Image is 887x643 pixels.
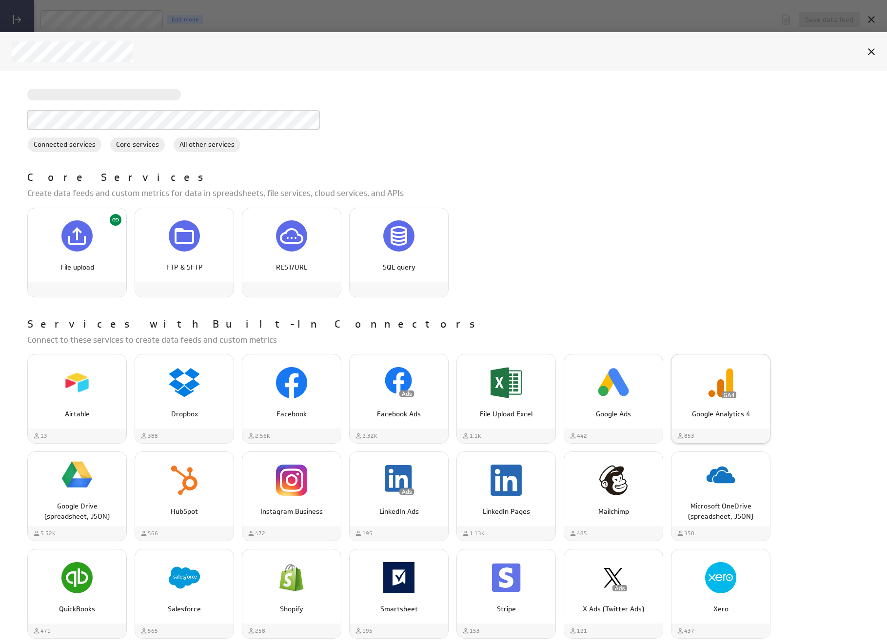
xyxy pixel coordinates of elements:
p: SQL query [360,262,438,273]
div: Google Ads [564,354,663,444]
p: HubSpot [145,507,223,517]
img: image8417636050194330799.png [598,367,629,398]
img: image1858912082062294012.png [383,465,414,496]
p: Salesforce [145,604,223,614]
div: HubSpot [135,451,234,541]
img: image3155776258136118639.png [705,562,736,593]
div: Used by 471 customers [33,627,51,635]
div: Salesforce [135,549,234,639]
span: Connected services [28,139,101,150]
span: Core services [110,139,165,150]
p: Xero [682,604,760,614]
span: 358 [684,529,694,538]
img: image2139931164255356453.png [491,562,522,593]
div: Used by 195 customers [355,627,373,635]
span: 121 [577,627,587,635]
div: Used by 153 customers [462,627,480,635]
div: Used by 121 customers [569,627,587,635]
span: 442 [577,432,587,440]
img: image539442403354865658.png [383,562,414,593]
div: Mailchimp [564,451,663,541]
p: LinkedIn Ads [360,507,438,517]
div: File Upload Excel [456,354,556,444]
img: image6723068961370721886.png [598,562,629,593]
p: REST/URL [253,262,331,273]
img: image1915121390589644725.png [169,562,200,593]
p: Facebook Ads [360,409,438,419]
p: Services with Built-In Connectors [27,317,485,332]
span: 1.13K [470,529,485,538]
div: REST/URL [242,208,341,297]
img: image9173415954662449888.png [276,465,307,496]
div: X Ads (Twitter Ads) [564,549,663,639]
p: X Ads (Twitter Ads) [574,604,652,614]
p: Shopify [253,604,331,614]
img: image6502031566950861830.png [705,367,736,398]
div: Used by 472 customers [247,529,265,538]
span: 437 [684,627,694,635]
img: image1629079199996430842.png [598,465,629,496]
div: Used by 358 customers [676,529,694,538]
span: 153 [470,627,480,635]
div: Used by 1,129 customers [462,529,485,538]
div: All other services [173,137,241,153]
div: Microsoft OneDrive (spreadsheet, JSON) [671,451,770,541]
span: 388 [148,432,158,440]
div: Used by 2,562 customers [247,432,270,440]
span: 13 [40,432,47,440]
div: Shopify [242,549,341,639]
p: Google Ads [574,409,652,419]
span: 2.32K [362,432,377,440]
div: Google Drive (spreadsheet, JSON) [27,451,127,541]
p: Google Analytics 4 [682,409,760,419]
div: Used by 13 customers [33,432,47,440]
img: image9156438501376889142.png [61,367,93,398]
p: Stripe [467,604,545,614]
img: image4311023796963959761.png [169,367,200,398]
span: 565 [148,627,158,635]
span: 195 [362,627,373,635]
div: Core services [110,137,165,153]
p: Microsoft OneDrive (spreadsheet, JSON) [682,501,760,522]
div: Used by 485 customers [569,529,587,538]
div: Used by 2,323 customers [355,432,377,440]
span: 472 [255,529,265,538]
span: 258 [255,627,265,635]
p: QuickBooks [38,604,116,614]
p: FTP & SFTP [145,262,223,273]
p: Dropbox [145,409,223,419]
div: LinkedIn Pages [456,451,556,541]
img: image5502353411254158712.png [61,562,93,593]
div: Instagram Business [242,451,341,541]
span: 1.1K [470,432,481,440]
span: 566 [148,529,158,538]
div: QuickBooks [27,549,127,639]
p: Create data feeds and custom metrics for data in spreadsheets, file services, cloud services, and... [27,187,867,199]
span: 853 [684,432,694,440]
div: LinkedIn Ads [349,451,449,541]
div: Airtable [27,354,127,444]
p: Facebook [253,409,331,419]
img: image4788249492605619304.png [169,465,200,496]
div: Connected services [27,137,102,153]
div: Smartsheet [349,549,449,639]
div: FTP & SFTP [135,208,234,297]
span: 485 [577,529,587,538]
div: Facebook Ads [349,354,449,444]
p: Google Drive (spreadsheet, JSON) [38,501,116,522]
span: 2.56K [255,432,270,440]
span: 195 [362,529,373,538]
div: Used by 1,104 customers [462,432,481,440]
div: Xero [671,549,770,639]
div: Used by 442 customers [569,432,587,440]
div: Used by 388 customers [140,432,158,440]
img: image2754833655435752804.png [383,367,414,398]
div: Used by 437 customers [676,627,694,635]
div: Cancel [863,43,880,60]
div: Used by 195 customers [355,529,373,538]
img: image6554840226126694000.png [61,459,93,490]
p: Airtable [38,409,116,419]
p: Core Services [27,170,213,186]
img: image1927158031853539236.png [491,465,522,496]
div: Used by 565 customers [140,627,158,635]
